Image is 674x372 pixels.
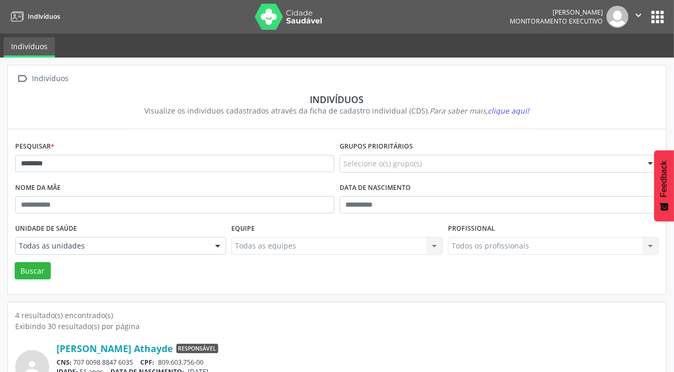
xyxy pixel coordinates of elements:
div: Visualize os indivíduos cadastrados através da ficha de cadastro individual (CDS). [23,105,651,116]
span: Selecione o(s) grupo(s) [343,158,422,169]
label: Pesquisar [15,139,54,155]
label: Data de nascimento [340,180,411,196]
label: Unidade de saúde [15,221,77,237]
span: Monitoramento Executivo [510,17,603,26]
div: Indivíduos [30,71,71,86]
button: Feedback - Mostrar pesquisa [654,150,674,221]
a:  Indivíduos [15,71,71,86]
label: Equipe [231,221,255,237]
button: apps [648,8,667,26]
span: 809.603.756-00 [158,358,204,367]
span: Indivíduos [28,12,60,21]
span: CPF: [141,358,155,367]
label: Profissional [448,221,495,237]
div: Indivíduos [23,94,651,105]
i:  [15,71,30,86]
div: 4 resultado(s) encontrado(s) [15,310,659,321]
div: 707 0098 8847 6035 [57,358,659,367]
i: Para saber mais, [430,106,530,116]
span: CNS: [57,358,72,367]
img: img [606,6,628,28]
label: Grupos prioritários [340,139,413,155]
div: [PERSON_NAME] [510,8,603,17]
button: Buscar [15,262,51,280]
a: Indivíduos [4,37,55,58]
span: clique aqui! [488,106,530,116]
i:  [633,9,644,21]
a: Indivíduos [7,8,60,25]
a: [PERSON_NAME] Athayde [57,343,173,354]
span: Responsável [176,344,218,353]
span: Feedback [659,161,669,197]
div: Exibindo 30 resultado(s) por página [15,321,659,332]
button:  [628,6,648,28]
span: Todas as unidades [19,241,205,251]
label: Nome da mãe [15,180,61,196]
